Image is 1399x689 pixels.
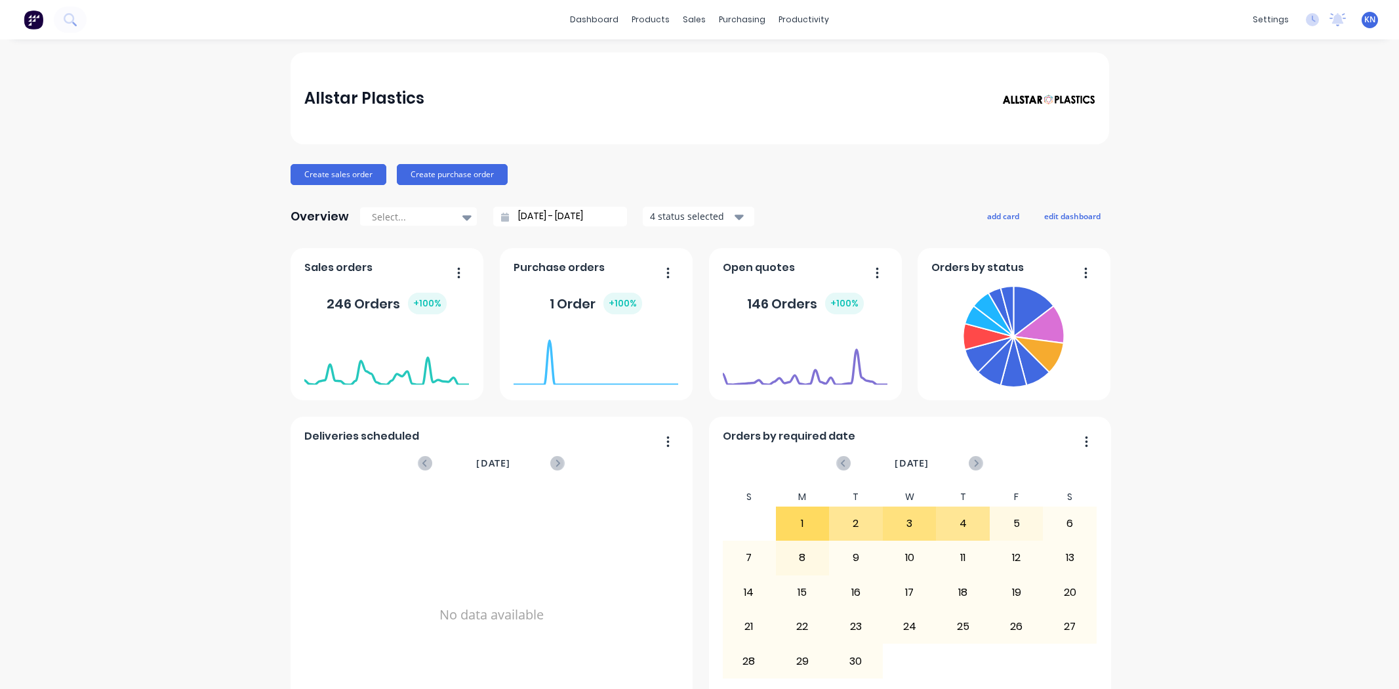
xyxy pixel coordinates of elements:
div: 17 [883,576,936,609]
span: Open quotes [723,260,795,276]
div: 1 Order [550,293,642,314]
div: 21 [723,610,775,643]
div: 4 status selected [650,209,733,223]
div: sales [676,10,712,30]
div: 29 [777,644,829,677]
div: S [722,488,776,507]
div: 146 Orders [747,293,864,314]
img: Allstar Plastics [1003,94,1095,105]
div: 25 [937,610,989,643]
div: S [1043,488,1097,507]
div: 5 [990,507,1043,540]
div: 246 Orders [327,293,447,314]
div: 2 [830,507,882,540]
div: 11 [937,541,989,574]
div: products [625,10,676,30]
div: productivity [772,10,836,30]
img: Factory [24,10,43,30]
div: 3 [883,507,936,540]
div: purchasing [712,10,772,30]
div: 12 [990,541,1043,574]
div: T [936,488,990,507]
div: 27 [1044,610,1096,643]
div: + 100 % [408,293,447,314]
div: 6 [1044,507,1096,540]
div: 18 [937,576,989,609]
span: Orders by required date [723,428,855,444]
div: settings [1246,10,1295,30]
div: T [829,488,883,507]
div: F [990,488,1044,507]
div: Overview [291,203,349,230]
div: W [883,488,937,507]
button: add card [979,207,1028,224]
button: edit dashboard [1036,207,1109,224]
span: Deliveries scheduled [304,428,419,444]
div: 26 [990,610,1043,643]
div: 10 [883,541,936,574]
div: M [776,488,830,507]
button: Create sales order [291,164,386,185]
div: 13 [1044,541,1096,574]
div: 20 [1044,576,1096,609]
div: Allstar Plastics [304,85,424,112]
button: 4 status selected [643,207,754,226]
div: 23 [830,610,882,643]
a: dashboard [563,10,625,30]
div: 1 [777,507,829,540]
div: 8 [777,541,829,574]
div: 9 [830,541,882,574]
div: + 100 % [603,293,642,314]
div: 22 [777,610,829,643]
div: + 100 % [825,293,864,314]
span: KN [1364,14,1375,26]
div: 7 [723,541,775,574]
div: 4 [937,507,989,540]
span: [DATE] [895,456,929,470]
div: 14 [723,576,775,609]
span: Sales orders [304,260,373,276]
span: [DATE] [476,456,510,470]
span: Purchase orders [514,260,605,276]
div: 16 [830,576,882,609]
div: 24 [883,610,936,643]
div: 15 [777,576,829,609]
div: 28 [723,644,775,677]
div: 30 [830,644,882,677]
div: 19 [990,576,1043,609]
button: Create purchase order [397,164,508,185]
span: Orders by status [931,260,1024,276]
